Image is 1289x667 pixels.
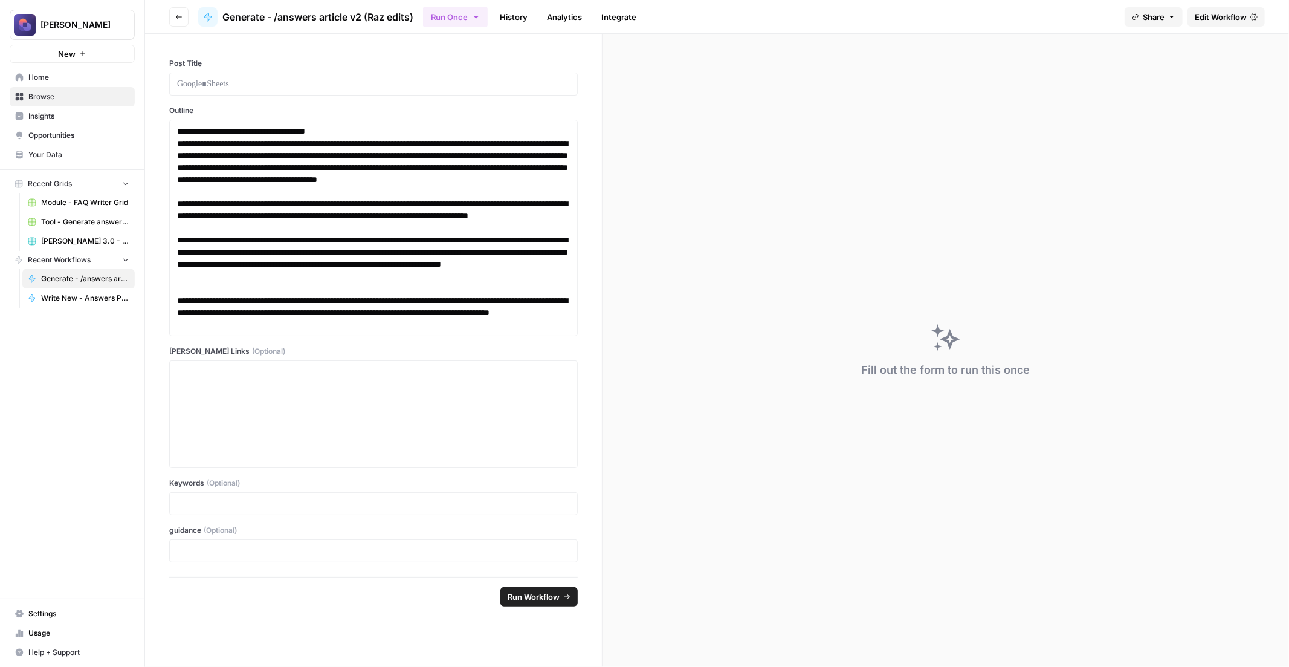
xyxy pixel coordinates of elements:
label: [PERSON_NAME] Links [169,346,578,357]
label: guidance [169,525,578,536]
span: Insights [28,111,129,122]
label: Post Title [169,58,578,69]
button: Recent Grids [10,175,135,193]
span: [PERSON_NAME] 3.0 - Answers (9).csv [41,236,129,247]
a: Insights [10,106,135,126]
span: Settings [28,608,129,619]
span: Generate - /answers article v2 (Raz edits) [222,10,413,24]
a: [PERSON_NAME] 3.0 - Answers (9).csv [22,232,135,251]
a: Write New - Answers Posts (Raz edits) [22,288,135,308]
span: New [58,48,76,60]
a: Generate - /answers article v2 (Raz edits) [22,269,135,288]
button: Share [1125,7,1183,27]
a: Module - FAQ Writer Grid [22,193,135,212]
span: Browse [28,91,129,102]
span: Opportunities [28,130,129,141]
span: Write New - Answers Posts (Raz edits) [41,293,129,304]
a: Home [10,68,135,87]
span: Run Workflow [508,591,560,603]
a: Edit Workflow [1187,7,1265,27]
a: Your Data [10,145,135,164]
div: Fill out the form to run this once [862,362,1030,379]
label: Keywords [169,478,578,489]
button: Help + Support [10,643,135,662]
a: Settings [10,604,135,623]
span: Usage [28,628,129,639]
button: Workspace: Bardeen [10,10,135,40]
button: Run Once [423,7,488,27]
span: [PERSON_NAME] [40,19,114,31]
a: Integrate [594,7,644,27]
span: Edit Workflow [1195,11,1247,23]
span: Share [1143,11,1165,23]
a: Usage [10,623,135,643]
span: Your Data [28,149,129,160]
span: Tool - Generate answers paragraph Grid [41,216,129,227]
a: Analytics [540,7,589,27]
a: Tool - Generate answers paragraph Grid [22,212,135,232]
button: Recent Workflows [10,251,135,269]
button: New [10,45,135,63]
span: (Optional) [252,346,285,357]
span: Home [28,72,129,83]
a: Opportunities [10,126,135,145]
span: Recent Workflows [28,255,91,265]
label: Outline [169,105,578,116]
button: Run Workflow [500,587,578,607]
span: (Optional) [207,478,240,489]
span: Recent Grids [28,178,72,189]
a: History [493,7,535,27]
span: (Optional) [204,525,237,536]
a: Generate - /answers article v2 (Raz edits) [198,7,413,27]
span: Generate - /answers article v2 (Raz edits) [41,273,129,284]
img: Bardeen Logo [14,14,36,36]
span: Module - FAQ Writer Grid [41,197,129,208]
span: Help + Support [28,647,129,658]
a: Browse [10,87,135,106]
